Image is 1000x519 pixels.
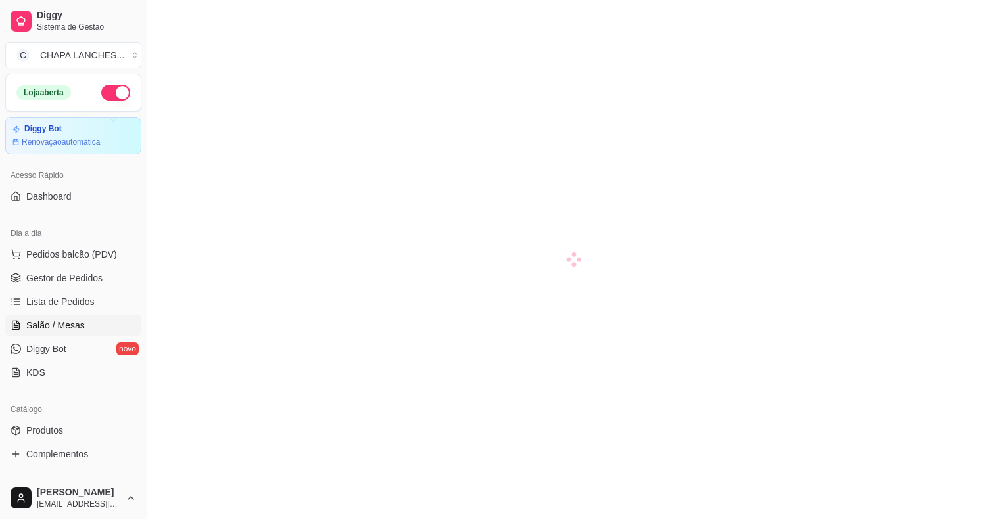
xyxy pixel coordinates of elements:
div: Acesso Rápido [5,165,141,186]
div: CHAPA LANCHES ... [40,49,124,62]
span: Dashboard [26,190,72,203]
a: Dashboard [5,186,141,207]
span: [EMAIL_ADDRESS][DOMAIN_NAME] [37,499,120,509]
article: Renovação automática [22,137,100,147]
a: Salão / Mesas [5,315,141,336]
div: Loja aberta [16,85,71,100]
a: Complementos [5,443,141,464]
span: [PERSON_NAME] [37,487,120,499]
span: Sistema de Gestão [37,22,136,32]
span: C [16,49,30,62]
button: Pedidos balcão (PDV) [5,244,141,265]
span: Lista de Pedidos [26,295,95,308]
span: Produtos [26,424,63,437]
span: Diggy Bot [26,342,66,355]
button: Alterar Status [101,85,130,101]
div: Dia a dia [5,223,141,244]
a: Diggy BotRenovaçãoautomática [5,117,141,154]
a: Lista de Pedidos [5,291,141,312]
button: Select a team [5,42,141,68]
a: Gestor de Pedidos [5,267,141,288]
span: Diggy [37,10,136,22]
span: KDS [26,366,45,379]
article: Diggy Bot [24,124,62,134]
span: Pedidos balcão (PDV) [26,248,117,261]
span: Salão / Mesas [26,319,85,332]
button: [PERSON_NAME][EMAIL_ADDRESS][DOMAIN_NAME] [5,482,141,514]
a: DiggySistema de Gestão [5,5,141,37]
span: Complementos [26,447,88,461]
a: Produtos [5,420,141,441]
a: Diggy Botnovo [5,338,141,359]
a: KDS [5,362,141,383]
span: Gestor de Pedidos [26,271,103,284]
div: Catálogo [5,399,141,420]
